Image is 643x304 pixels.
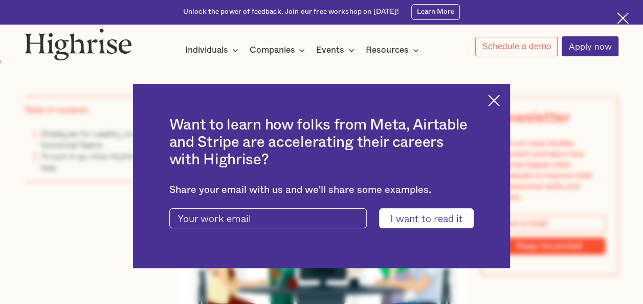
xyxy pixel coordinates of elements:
[488,95,500,106] img: Cross icon
[185,44,228,56] div: Individuals
[183,7,400,17] div: Unlock the power of feedback. Join our free workshop on [DATE]!
[169,208,474,228] form: current-ascender-blog-article-modal-form
[249,44,308,56] div: Companies
[475,37,558,56] a: Schedule a demo
[617,12,629,24] img: Cross icon
[249,44,295,56] div: Companies
[169,208,367,228] input: Your work email
[411,4,460,19] a: Learn More
[316,44,358,56] div: Events
[185,44,241,56] div: Individuals
[562,36,618,56] a: Apply now
[316,44,344,56] div: Events
[379,208,474,228] input: I want to read it
[169,116,474,168] h2: Want to learn how folks from Meta, Airtable and Stripe are accelerating their careers with Highrise?
[25,28,132,60] img: Highrise logo
[366,44,409,56] div: Resources
[366,44,422,56] div: Resources
[169,184,474,196] div: Share your email with us and we'll share some examples.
